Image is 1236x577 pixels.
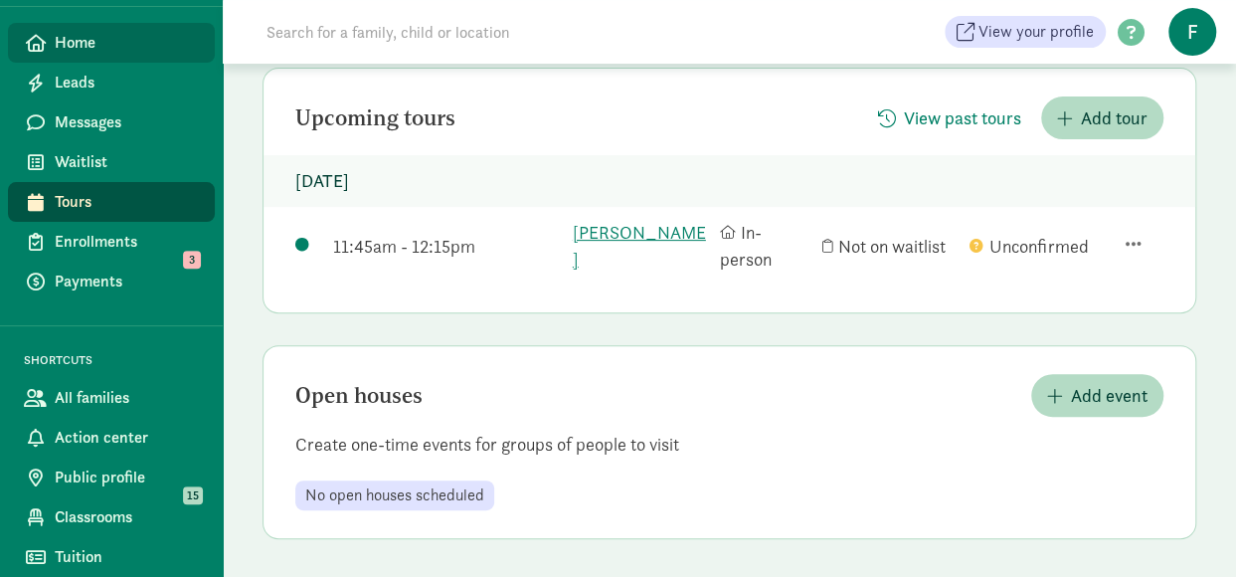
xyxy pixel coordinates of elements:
a: Public profile [8,458,215,497]
a: Tours 3 [8,182,215,222]
span: 3 [183,251,201,269]
span: Messages [55,110,199,134]
a: Home [8,23,215,63]
span: Tours [55,190,199,214]
span: Tuition [55,545,199,569]
span: Add tour [1081,104,1148,131]
span: All families [55,386,199,410]
a: Payments [8,262,215,301]
div: Not on waitlist [822,233,961,260]
span: No open houses scheduled [305,486,484,504]
span: Enrollments [55,230,199,254]
span: Leads [55,71,199,95]
a: Enrollments [8,222,215,262]
span: Home [55,31,199,55]
span: Classrooms [55,505,199,529]
span: Action center [55,426,199,450]
a: Leads [8,63,215,102]
button: Add tour [1041,96,1163,139]
span: View your profile [978,20,1094,44]
a: [PERSON_NAME] [573,219,711,273]
a: Action center 15 [8,418,215,458]
a: Classrooms [8,497,215,537]
div: Unconfirmed [970,233,1108,260]
span: 15 [183,486,203,504]
h2: Upcoming tours [295,106,455,130]
iframe: Chat Widget [1137,481,1236,577]
span: Payments [55,270,199,293]
a: All families [8,378,215,418]
button: View past tours [862,96,1037,139]
span: View past tours [904,104,1021,131]
button: Add event [1031,374,1163,417]
p: [DATE] [264,155,1195,207]
span: f [1168,8,1216,56]
p: Create one-time events for groups of people to visit [264,433,1195,457]
span: Public profile [55,466,199,489]
span: Waitlist [55,150,199,174]
a: Tuition [8,537,215,577]
a: View past tours [862,107,1037,130]
span: Add event [1071,382,1148,409]
h2: Open houses [295,384,423,408]
a: View your profile [945,16,1106,48]
input: Search for a family, child or location [255,12,812,52]
div: In-person [720,219,811,273]
div: 11:45am - 12:15pm [333,233,563,260]
a: Messages [8,102,215,142]
a: Waitlist [8,142,215,182]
